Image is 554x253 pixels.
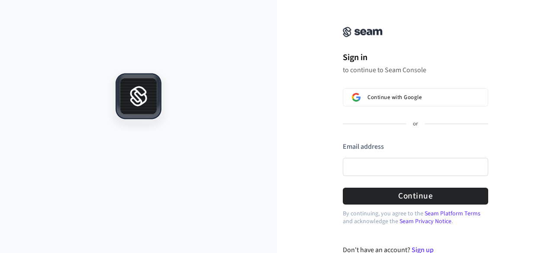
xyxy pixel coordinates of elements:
p: By continuing, you agree to the and acknowledge the . [343,210,488,225]
a: Seam Platform Terms [425,209,480,218]
label: Email address [343,142,384,151]
img: Seam Console [343,27,383,37]
button: Sign in with GoogleContinue with Google [343,88,488,106]
p: or [413,120,418,128]
span: Continue with Google [367,94,422,101]
h1: Sign in [343,51,488,64]
p: to continue to Seam Console [343,66,488,74]
a: Seam Privacy Notice [399,217,451,226]
img: Sign in with Google [352,93,361,102]
button: Continue [343,188,488,205]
